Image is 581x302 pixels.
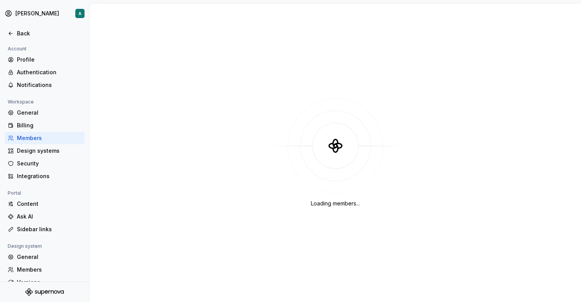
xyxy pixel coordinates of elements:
a: Sidebar links [5,223,85,235]
div: Back [17,30,81,37]
div: Members [17,134,81,142]
div: Portal [5,189,24,198]
a: General [5,251,85,263]
div: Security [17,160,81,167]
div: Profile [17,56,81,63]
div: Integrations [17,172,81,180]
div: Sidebar links [17,225,81,233]
div: Billing [17,122,81,129]
div: General [17,109,81,117]
div: General [17,253,81,261]
div: [PERSON_NAME] [15,10,59,17]
a: Design systems [5,145,85,157]
div: A [78,10,81,17]
div: Authentication [17,68,81,76]
a: General [5,107,85,119]
button: [PERSON_NAME]A [2,5,88,22]
a: Members [5,132,85,144]
a: Back [5,27,85,40]
a: Versions [5,276,85,289]
a: Billing [5,119,85,132]
a: Notifications [5,79,85,91]
a: Profile [5,53,85,66]
a: Authentication [5,66,85,78]
div: Content [17,200,81,208]
div: Design system [5,242,45,251]
a: Ask AI [5,210,85,223]
svg: Supernova Logo [25,288,64,296]
a: Members [5,264,85,276]
div: Ask AI [17,213,81,220]
a: Security [5,157,85,170]
div: Notifications [17,81,81,89]
a: Integrations [5,170,85,182]
div: Design systems [17,147,81,155]
div: Members [17,266,81,274]
div: Account [5,44,30,53]
div: Versions [17,279,81,286]
div: Workspace [5,97,37,107]
div: Loading members... [311,200,360,207]
a: Content [5,198,85,210]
